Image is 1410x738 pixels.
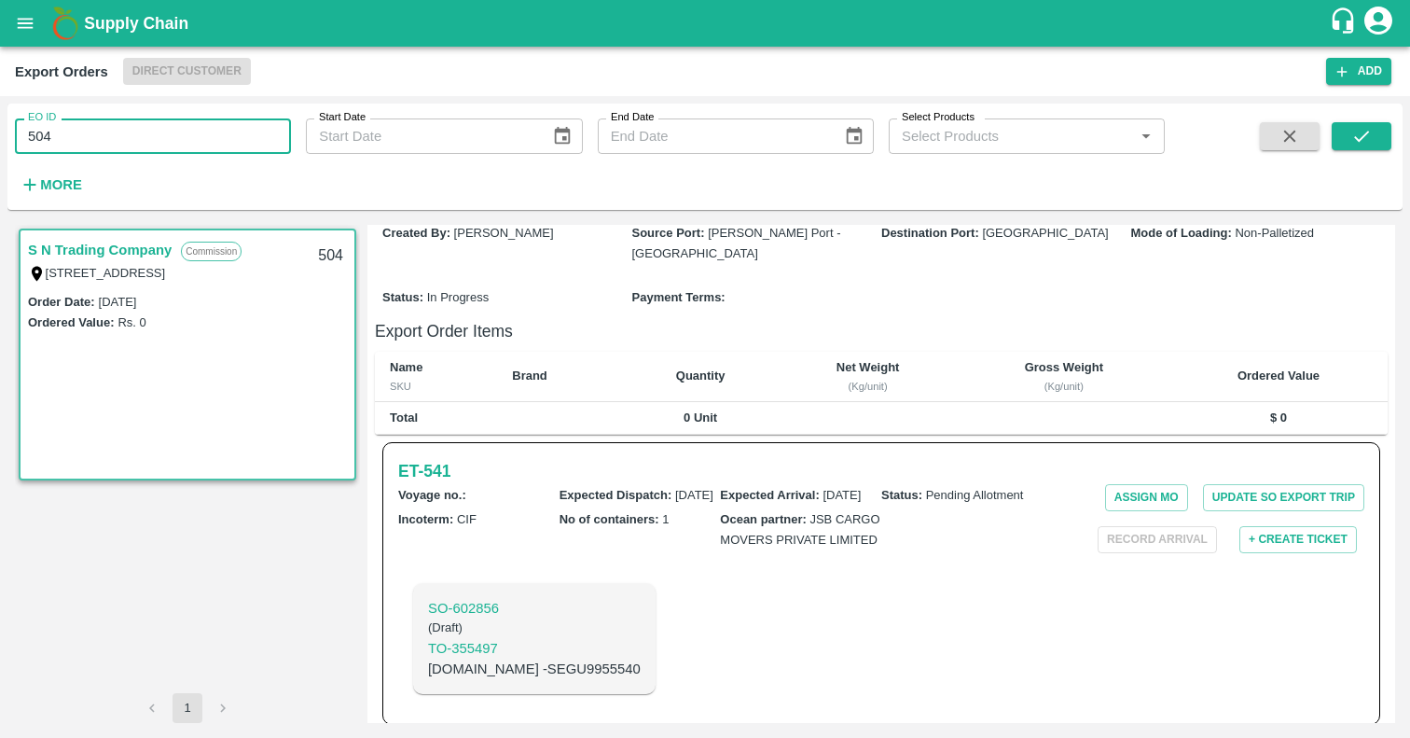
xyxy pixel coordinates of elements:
[1203,484,1364,511] button: Update SO Export Trip
[1235,226,1314,240] span: Non-Palletized
[40,177,82,192] strong: More
[1329,7,1362,40] div: customer-support
[4,2,47,45] button: open drawer
[881,226,979,240] b: Destination Port :
[28,238,172,262] a: S N Trading Company
[974,378,1154,395] div: (Kg/unit)
[1237,369,1320,383] b: Ordered Value
[822,488,861,502] span: [DATE]
[319,110,366,125] label: Start Date
[1239,526,1357,553] button: + Create Ticket
[390,411,418,425] b: Total
[512,369,547,383] b: Brand
[1025,360,1103,374] b: Gross Weight
[181,242,242,261] p: Commission
[46,266,166,280] label: [STREET_ADDRESS]
[1134,124,1158,148] button: Open
[793,378,944,395] div: (Kg/unit)
[398,512,453,526] b: Incoterm :
[676,369,726,383] b: Quantity
[99,295,137,309] label: [DATE]
[15,118,291,154] input: Enter EO ID
[382,290,423,304] b: Status :
[836,360,900,374] b: Net Weight
[894,124,1128,148] input: Select Products
[375,318,1388,344] h6: Export Order Items
[307,234,354,278] div: 504
[15,169,87,201] button: More
[84,14,188,33] b: Supply Chain
[560,488,672,502] b: Expected Dispatch :
[881,488,922,502] b: Status :
[1098,531,1217,546] span: Please dispatch the trip before ending
[390,378,482,395] div: SKU
[902,110,975,125] label: Select Products
[632,226,841,260] span: [PERSON_NAME] Port - [GEOGRAPHIC_DATA]
[1326,58,1391,85] button: Add
[598,118,829,154] input: End Date
[134,693,241,723] nav: pagination navigation
[982,226,1108,240] span: [GEOGRAPHIC_DATA]
[117,315,145,329] label: Rs. 0
[428,598,641,619] a: SO-602856
[47,5,84,42] img: logo
[926,488,1024,502] span: Pending Allotment
[662,512,669,526] span: 1
[560,512,659,526] b: No of containers :
[632,226,705,240] b: Source Port :
[428,659,641,679] p: [DOMAIN_NAME] - SEGU9955540
[454,226,554,240] span: [PERSON_NAME]
[398,488,466,502] b: Voyage no. :
[684,411,717,425] b: 0 Unit
[1105,484,1188,511] button: Assign MO
[28,295,95,309] label: Order Date :
[28,315,114,329] label: Ordered Value:
[428,638,641,659] p: TO- 355497
[457,512,477,526] span: CIF
[28,110,56,125] label: EO ID
[675,488,713,502] span: [DATE]
[720,512,807,526] b: Ocean partner :
[390,360,422,374] b: Name
[1270,411,1287,425] b: $ 0
[382,226,450,240] b: Created By :
[611,110,654,125] label: End Date
[836,118,872,154] button: Choose date
[306,118,537,154] input: Start Date
[84,10,1329,36] a: Supply Chain
[428,619,641,637] h6: ( Draft )
[1362,4,1395,43] div: account of current user
[428,598,641,619] p: SO- 602856
[428,638,641,659] a: TO-355497
[545,118,580,154] button: Choose date
[632,290,726,304] b: Payment Terms :
[398,458,450,484] a: ET-541
[720,488,819,502] b: Expected Arrival :
[427,290,489,304] span: In Progress
[173,693,202,723] button: page 1
[1131,226,1232,240] b: Mode of Loading :
[398,458,450,484] h6: ET- 541
[15,60,108,84] div: Export Orders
